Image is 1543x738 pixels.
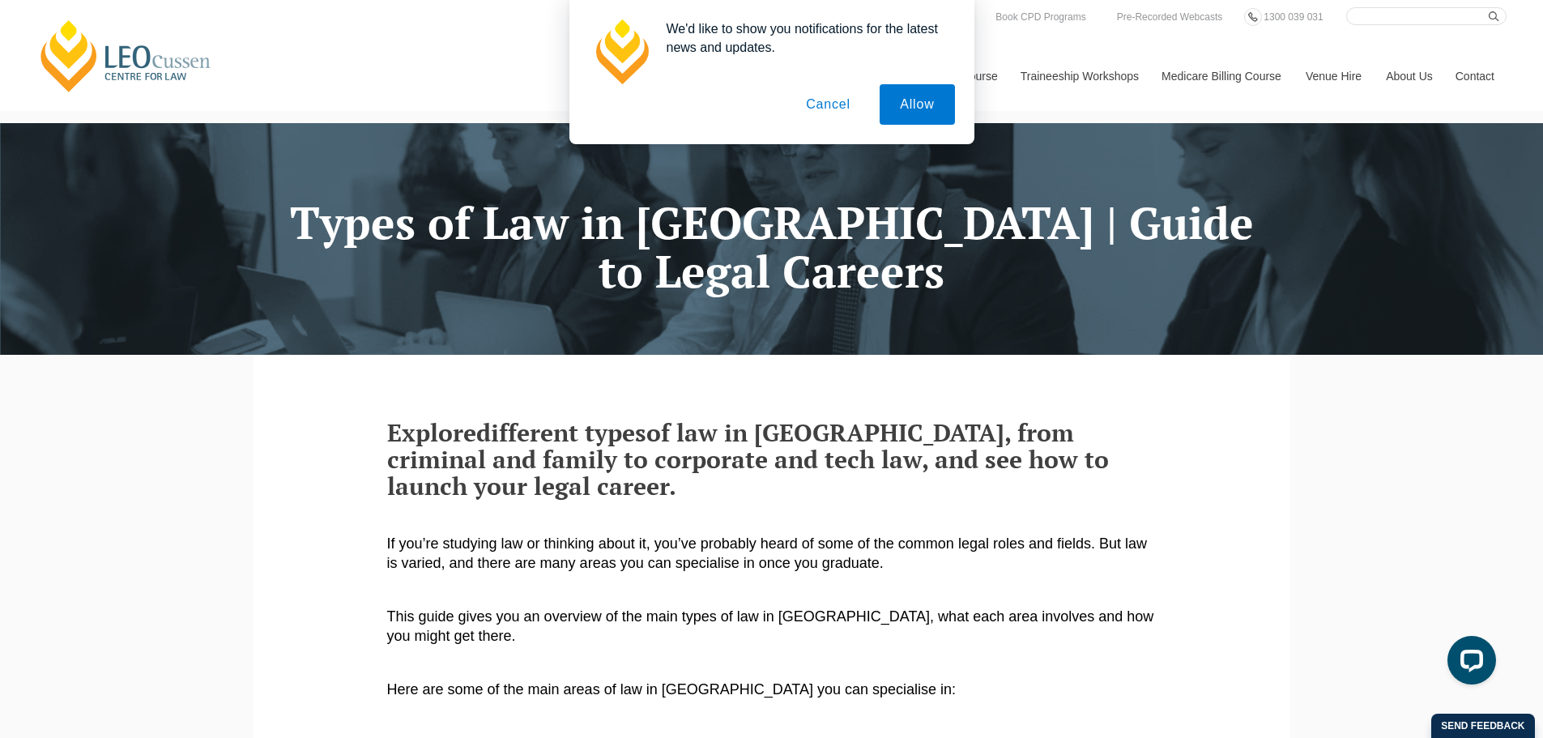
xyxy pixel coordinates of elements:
span: of law in [GEOGRAPHIC_DATA], from criminal and family to corporate and tech law, and see how to l... [387,416,1109,502]
div: We'd like to show you notifications for the latest news and updates. [654,19,955,57]
h1: Types of Law in [GEOGRAPHIC_DATA] | Guide to Legal Careers [266,198,1278,296]
button: Allow [880,84,954,125]
iframe: LiveChat chat widget [1434,629,1503,697]
span: If you’re studying law or thinking about it, you’ve probably heard of some of the common legal ro... [387,535,1148,570]
img: notification icon [589,19,654,84]
span: different types [476,416,646,449]
button: Cancel [786,84,871,125]
span: This guide gives you an overview of the main types of law in [GEOGRAPHIC_DATA], what each area in... [387,608,1154,643]
span: Here are some of the main areas of law in [GEOGRAPHIC_DATA] you can specialise in: [387,681,957,697]
span: Explore [387,416,476,449]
